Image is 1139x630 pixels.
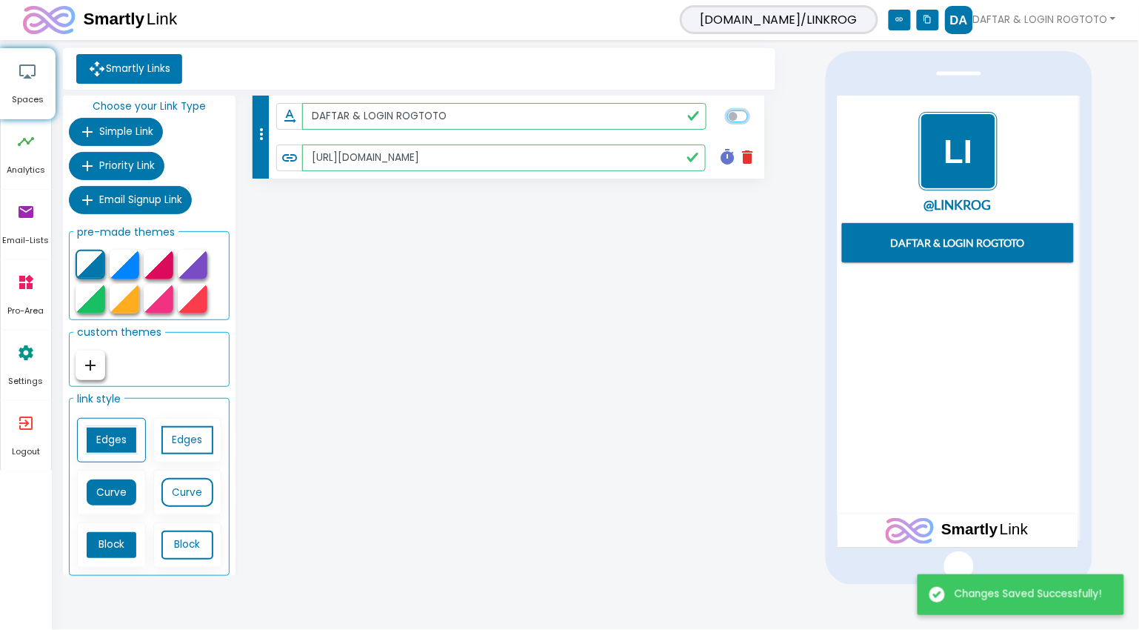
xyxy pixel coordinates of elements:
i: settings [17,331,35,375]
span: Pro-Area [1,305,51,318]
span: Simple Link [99,125,153,139]
span: [DOMAIN_NAME]/LINKROG [680,5,878,34]
a: Edges [161,426,214,455]
a: settings Settings [1,331,51,400]
i: add [79,123,96,141]
i: link [889,10,911,30]
i: more_vert [253,125,270,143]
img: logo.svg [48,422,192,448]
a: @LINKROG [4,103,237,116]
i: content_copy [917,10,939,30]
button: add Simple Link [69,118,163,146]
span: Email-Lists [1,234,51,248]
span: Logout [1,445,51,459]
p: Choose your Link Type [69,96,230,118]
i: add [81,357,99,374]
input: write a display name for your link (e.g My Wonderful Store, My Products etc) [302,103,707,130]
i: timeline [17,119,35,164]
a: widgets Pro-Area [1,260,51,330]
button: add [76,351,105,380]
i: add [79,191,96,209]
legend: pre-made themes [73,220,178,244]
a: Block [161,531,214,560]
span: Priority Link [99,159,155,173]
i: text_rotation_none [281,107,298,125]
span: Email Signup Link [99,193,182,207]
legend: link style [73,387,124,411]
a: Block [85,531,138,560]
a: DAFTAR & LOGIN ROGTOTO [945,6,1116,34]
img: logo.svg [23,6,179,34]
legend: custom themes [73,320,165,344]
i: delete [738,148,756,166]
span: Analytics [1,164,51,177]
a: email Email-Lists [1,190,51,259]
button: add Priority Link [69,152,164,180]
i: exit_to_app [17,401,35,445]
input: paste your link url here [302,145,706,171]
div: Changes Saved Successfully! [955,587,1102,602]
a: Edges [85,426,138,455]
a: timeline Analytics [1,119,51,189]
i: link [281,149,298,167]
a: Smartly Links [76,54,182,84]
i: add [79,157,96,175]
a: airplay Spaces [1,49,55,119]
a: exit_to_app Logout [1,401,51,471]
a: DAFTAR & LOGIN ROGTOTO [4,127,237,167]
button: add Email Signup Link [69,186,192,214]
span: Settings [1,375,51,388]
i: airplay [19,49,37,93]
i: email [17,190,35,234]
a: Curve [161,478,214,507]
i: widgets [17,260,35,305]
a: Curve [85,478,138,507]
i: timer [718,148,736,166]
span: Spaces [1,93,55,107]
